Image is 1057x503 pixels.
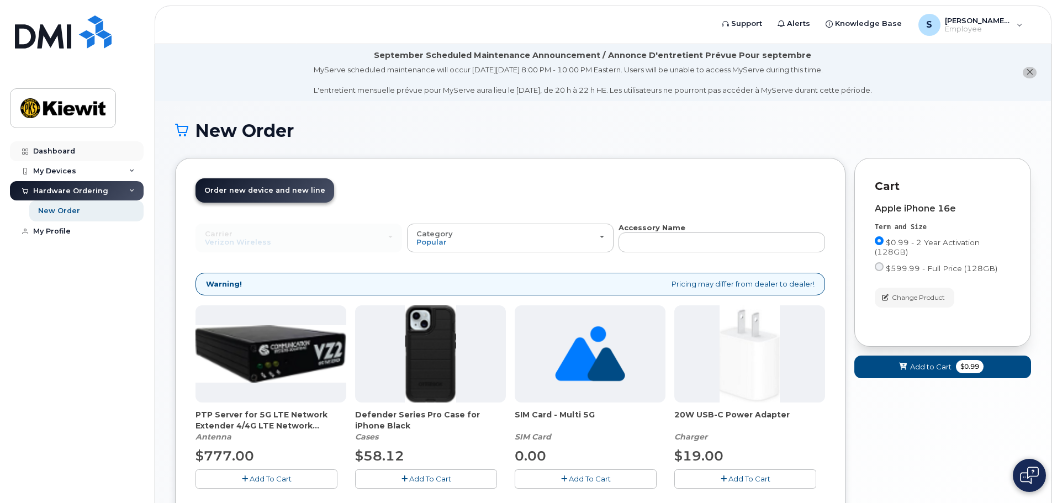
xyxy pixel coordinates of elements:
img: Open chat [1020,467,1039,484]
img: no_image_found-2caef05468ed5679b831cfe6fc140e25e0c280774317ffc20a367ab7fd17291e.png [555,305,625,403]
span: Popular [416,237,447,246]
div: PTP Server for 5G LTE Network Extender 4/4G LTE Network Extender 3 [195,409,346,442]
span: $19.00 [674,448,723,464]
div: SIM Card - Multi 5G [515,409,665,442]
div: September Scheduled Maintenance Announcement / Annonce D'entretient Prévue Pour septembre [374,50,811,61]
span: Add to Cart [910,362,952,372]
span: SIM Card - Multi 5G [515,409,665,431]
span: $777.00 [195,448,254,464]
span: $58.12 [355,448,404,464]
em: SIM Card [515,432,551,442]
span: Add To Cart [250,474,292,483]
span: Order new device and new line [204,186,325,194]
span: Add To Cart [569,474,611,483]
div: Apple iPhone 16e [875,204,1011,214]
span: 0.00 [515,448,546,464]
button: Add To Cart [195,469,337,489]
img: defenderiphone14.png [405,305,457,403]
span: Category [416,229,453,238]
strong: Accessory Name [619,223,685,232]
input: $599.99 - Full Price (128GB) [875,262,884,271]
span: PTP Server for 5G LTE Network Extender 4/4G LTE Network Extender 3 [195,409,346,431]
em: Charger [674,432,707,442]
span: $599.99 - Full Price (128GB) [886,264,997,273]
button: Add to Cart $0.99 [854,356,1031,378]
div: Term and Size [875,223,1011,232]
span: $0.99 [956,360,984,373]
span: Add To Cart [409,474,451,483]
button: Add To Cart [674,469,816,489]
em: Antenna [195,432,231,442]
button: Category Popular [407,224,614,252]
input: $0.99 - 2 Year Activation (128GB) [875,236,884,245]
button: Add To Cart [355,469,497,489]
strong: Warning! [206,279,242,289]
span: 20W USB-C Power Adapter [674,409,825,431]
span: Defender Series Pro Case for iPhone Black [355,409,506,431]
div: Pricing may differ from dealer to dealer! [195,273,825,295]
img: apple20w.jpg [720,305,780,403]
button: Change Product [875,288,954,307]
em: Cases [355,432,378,442]
div: MyServe scheduled maintenance will occur [DATE][DATE] 8:00 PM - 10:00 PM Eastern. Users will be u... [314,65,872,96]
button: Add To Cart [515,469,657,489]
div: Defender Series Pro Case for iPhone Black [355,409,506,442]
img: Casa_Sysem.png [195,325,346,383]
span: Change Product [892,293,945,303]
div: 20W USB-C Power Adapter [674,409,825,442]
span: Add To Cart [728,474,770,483]
p: Cart [875,178,1011,194]
button: close notification [1023,67,1037,78]
h1: New Order [175,121,1031,140]
span: $0.99 - 2 Year Activation (128GB) [875,238,980,256]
